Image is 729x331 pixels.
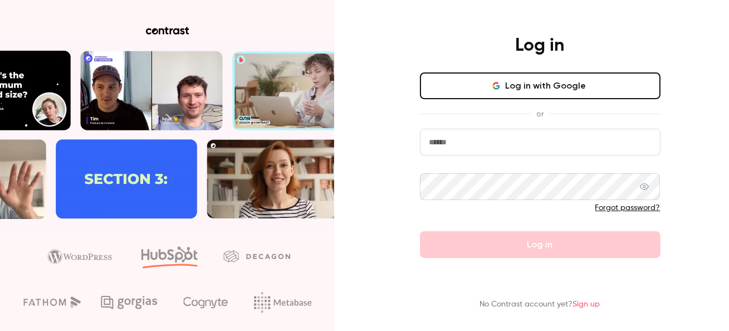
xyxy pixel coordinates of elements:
span: or [531,108,549,120]
h4: Log in [516,35,565,57]
button: Log in with Google [420,72,660,99]
img: decagon [223,250,290,262]
a: Sign up [573,300,600,308]
a: Forgot password? [595,204,660,212]
p: No Contrast account yet? [480,299,600,310]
